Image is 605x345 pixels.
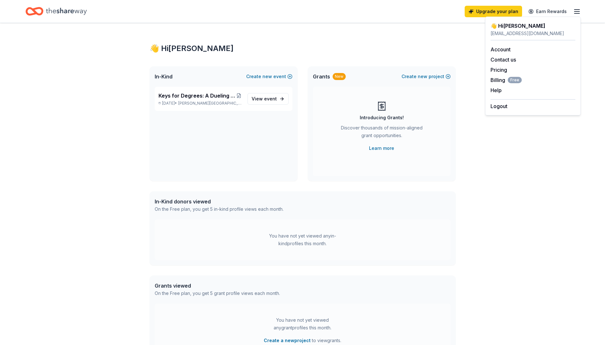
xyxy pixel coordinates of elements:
[264,337,341,344] span: to view grants .
[155,73,173,80] span: In-Kind
[508,77,522,83] span: Free
[159,101,242,106] p: [DATE] •
[155,282,280,290] div: Grants viewed
[465,6,522,17] a: Upgrade your plan
[491,76,522,84] span: Billing
[418,73,427,80] span: new
[263,232,343,247] div: You have not yet viewed any in-kind profiles this month.
[491,67,507,73] a: Pricing
[155,205,284,213] div: On the Free plan, you get 5 in-kind profile views each month.
[402,73,451,80] button: Createnewproject
[333,73,346,80] div: New
[491,86,502,94] button: Help
[263,316,343,332] div: You have not yet viewed any grant profiles this month.
[262,73,272,80] span: new
[491,30,575,37] div: [EMAIL_ADDRESS][DOMAIN_NAME]
[252,95,277,103] span: View
[150,43,456,54] div: 👋 Hi [PERSON_NAME]
[525,6,571,17] a: Earn Rewards
[338,124,425,142] div: Discover thousands of mission-aligned grant opportunities.
[360,114,404,121] div: Introducing Grants!
[369,144,394,152] a: Learn more
[155,198,284,205] div: In-Kind donors viewed
[491,76,522,84] button: BillingFree
[491,46,511,53] a: Account
[264,96,277,101] span: event
[155,290,280,297] div: On the Free plan, you get 5 grant profile views each month.
[26,4,87,19] a: Home
[491,22,575,30] div: 👋 Hi [PERSON_NAME]
[313,73,330,80] span: Grants
[178,101,242,106] span: [PERSON_NAME][GEOGRAPHIC_DATA], [GEOGRAPHIC_DATA]
[491,56,516,63] button: Contact us
[247,93,289,105] a: View event
[491,102,507,110] button: Logout
[264,337,311,344] button: Create a newproject
[159,92,236,99] span: Keys for Degrees: A Dueling Pianos Scholarship Fundraiser
[246,73,292,80] button: Createnewevent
